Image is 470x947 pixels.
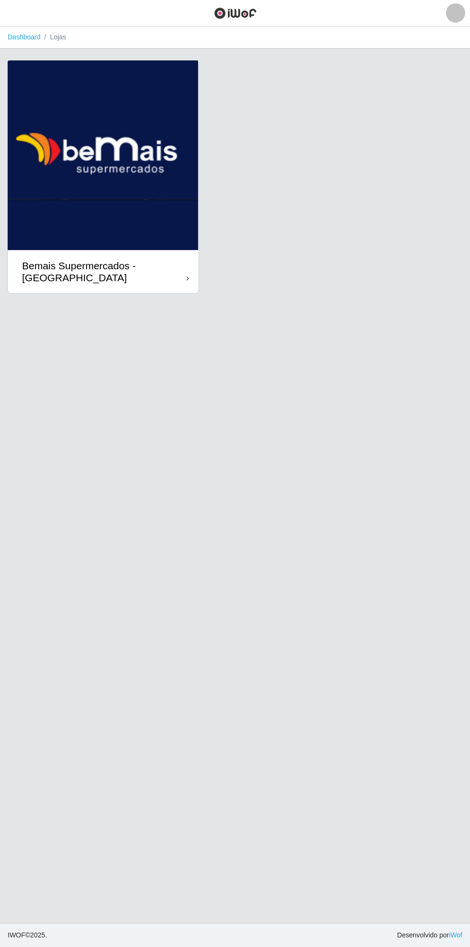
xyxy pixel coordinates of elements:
[8,930,47,940] span: © 2025 .
[214,7,257,19] img: CoreUI Logo
[8,931,25,939] span: IWOF
[449,931,462,939] a: iWof
[8,60,199,293] a: Bemais Supermercados - [GEOGRAPHIC_DATA]
[8,60,199,250] img: cardImg
[397,930,462,940] span: Desenvolvido por
[41,32,66,42] li: Lojas
[22,260,187,284] div: Bemais Supermercados - [GEOGRAPHIC_DATA]
[8,33,41,41] a: Dashboard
